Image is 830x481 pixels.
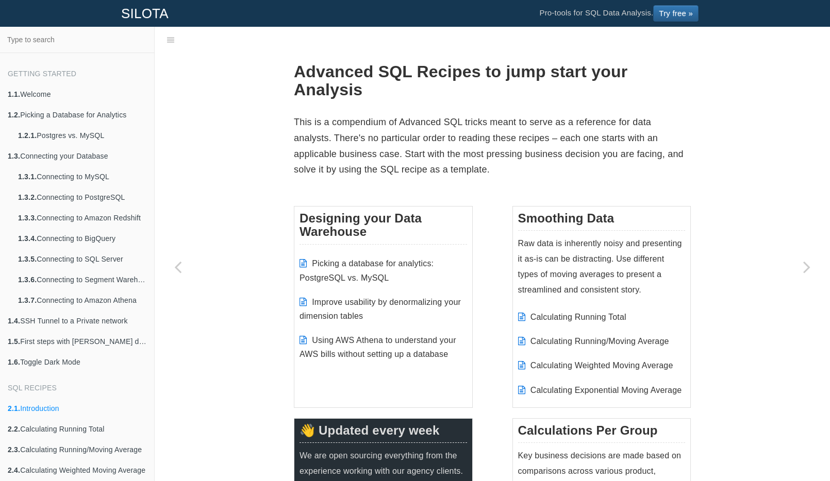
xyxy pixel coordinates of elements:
b: 1.2.1. [18,131,37,140]
a: Previous page: Toggle Dark Mode [155,53,201,481]
b: 1.6. [8,358,20,366]
a: Calculating Running/Moving Average [530,337,669,346]
a: Calculating Exponential Moving Average [530,386,682,394]
a: 1.3.3.Connecting to Amazon Redshift [10,208,154,228]
b: 1.5. [8,337,20,346]
b: 1.3.5. [18,255,37,263]
a: 1.3.2.Connecting to PostgreSQL [10,187,154,208]
a: Calculating Running Total [530,313,626,321]
a: Improve usability by denormalizing your dimension tables [300,298,461,320]
a: Calculating Weighted Moving Average [530,361,673,370]
b: 1.3.4. [18,234,37,243]
h3: Designing your Data Warehouse [300,212,467,245]
a: Try free » [653,5,699,22]
p: Raw data is inherently noisy and presenting it as-is can be distracting. Use different types of m... [518,236,686,298]
b: 1.3.2. [18,193,37,201]
b: 1.1. [8,90,20,98]
h3: Smoothing Data [518,212,686,231]
a: Next page: Calculating Running Total [784,53,830,481]
h1: Advanced SQL Recipes to jump start your Analysis [294,63,691,99]
a: 1.3.1.Connecting to MySQL [10,166,154,187]
li: Pro-tools for SQL Data Analysis. [529,1,709,26]
b: 1.3. [8,152,20,160]
b: 1.4. [8,317,20,325]
b: 1.2. [8,111,20,119]
b: 1.3.1. [18,173,37,181]
a: 1.3.6.Connecting to Segment Warehouse [10,269,154,290]
a: Picking a database for analytics: PostgreSQL vs. MySQL [300,259,434,282]
a: SILOTA [113,1,176,26]
input: Type to search [3,30,151,49]
a: 1.2.1.Postgres vs. MySQL [10,125,154,146]
a: 1.3.4.Connecting to BigQuery [10,228,154,249]
b: 1.3.3. [18,214,37,222]
a: 1.3.7.Connecting to Amazon Athena [10,290,154,311]
b: 2.1. [8,404,20,413]
b: 2.4. [8,466,20,474]
a: Using AWS Athena to understand your AWS bills without setting up a database [300,336,456,358]
b: 1.3.6. [18,276,37,284]
p: This is a compendium of Advanced SQL tricks meant to serve as a reference for data analysts. Ther... [294,114,691,177]
a: 1.3.5.Connecting to SQL Server [10,249,154,269]
b: 2.3. [8,445,20,454]
b: 1.3.7. [18,296,37,304]
h3: Calculations Per Group [518,424,686,443]
h3: 👋 Updated every week [300,424,467,443]
b: 2.2. [8,425,20,433]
